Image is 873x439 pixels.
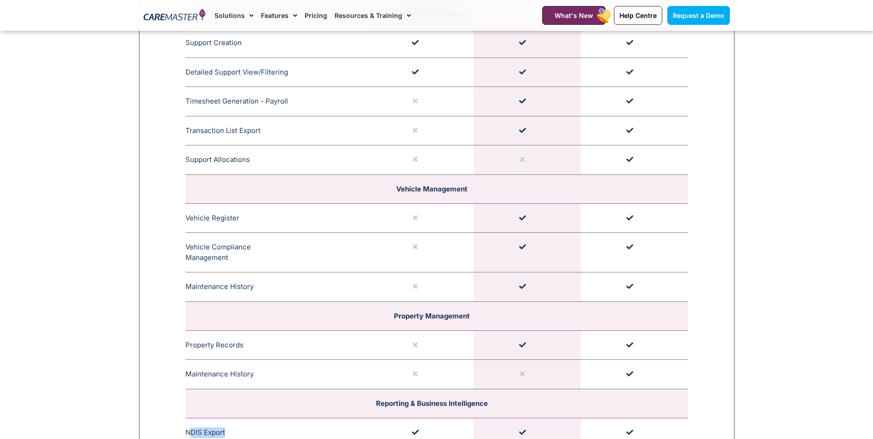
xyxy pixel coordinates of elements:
td: Timesheet Generation - Payroll [185,87,366,116]
td: Property Records [185,330,366,360]
span: Help Centre [619,12,657,19]
td: Support Allocations [185,145,366,175]
span: What's New [555,12,593,19]
td: Maintenance History [185,360,366,389]
td: Vehicle Register [185,203,366,233]
span: Reporting & Business Intelligence [376,399,488,408]
a: What's New [542,6,606,25]
td: Maintenance History [185,272,366,302]
a: Help Centre [614,6,662,25]
td: Transaction List Export [185,116,366,145]
td: Vehicle Compliance Management [185,233,366,272]
span: Request a Demo [673,12,724,19]
td: Detailed Support View/Filtering [185,58,366,87]
span: Property Management [394,312,470,320]
img: CareMaster Logo [144,9,206,23]
a: Request a Demo [667,6,730,25]
span: Vehicle Management [396,185,468,193]
td: Support Creation [185,29,366,58]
